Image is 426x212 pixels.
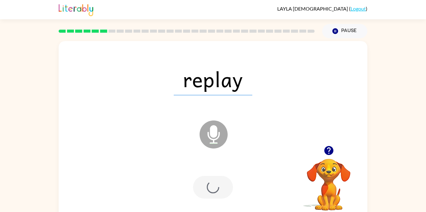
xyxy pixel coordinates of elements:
[322,24,367,38] button: Pause
[298,149,360,211] video: Your browser must support playing .mp4 files to use Literably. Please try using another browser.
[351,6,366,12] a: Logout
[277,6,367,12] div: ( )
[174,63,252,95] span: replay
[59,2,93,16] img: Literably
[277,6,349,12] span: LAYLA [DEMOGRAPHIC_DATA]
